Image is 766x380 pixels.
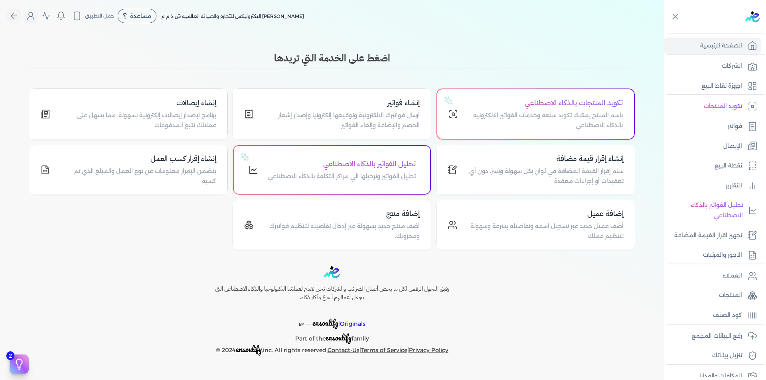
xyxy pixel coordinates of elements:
[664,227,761,244] a: تجهيز اقرار القيمة المضافة
[29,145,228,195] a: إنشاء إقرار كسب العمليتضمن الإقرار معلومات عن نوع العمل والمبلغ الذي تم كسبه
[713,310,742,321] p: كود الصنف
[692,331,742,341] p: رفع البيانات المجمع
[59,153,216,165] h4: إنشاء إقرار كسب العمل
[268,171,416,182] p: تحليل الفواتير وترحيلها الي مراكز التكلفة بالذكاء الاصطناعي
[664,138,761,155] a: الإيصال
[198,308,466,330] p: |
[324,266,340,278] img: logo
[130,13,151,19] span: مساعدة
[664,247,761,264] a: الاجور والمرتبات
[198,285,466,302] h6: رفيق التحول الرقمي لكل ما يخص أعمال الضرائب والشركات نحن نقدم لعملائنا التكنولوجيا والذكاء الاصطن...
[664,37,761,54] a: الصفحة الرئيسية
[674,230,742,241] p: تجهيز اقرار القيمة المضافة
[700,41,742,51] p: الصفحة الرئيسية
[436,88,635,140] a: تكويد المنتجات بالذكاء الاصطناعيباسم المنتج يمكنك تكويد سلعه وخدمات الفواتير الالكترونيه بالذكاء ...
[268,158,416,170] h4: تحليل الفواتير بالذكاء الاصطناعي
[263,110,420,131] p: ارسال فواتيرك الالكترونية وتوقيعها إلكترونيا وإصدار إشعار الخصم والإضافة وإلغاء الفواتير
[664,58,761,75] a: الشركات
[664,268,761,284] a: العملاء
[664,287,761,304] a: المنتجات
[664,118,761,135] a: فواتير
[436,200,635,250] a: إضافة عميلأضف عميل جديد عبر تسجيل اسمه وتفاصيله بسرعة وسهولة لتنظيم عملك
[10,354,29,374] button: 2
[70,9,116,23] button: حمل التطبيق
[664,328,761,345] a: رفع البيانات المجمع
[328,347,359,354] a: Contact-Us
[723,271,742,281] p: العملاء
[233,88,432,140] a: إنشاء فواتيرارسال فواتيرك الالكترونية وتوقيعها إلكترونيا وإصدار إشعار الخصم والإضافة وإلغاء الفواتير
[6,351,14,360] span: 2
[236,343,262,355] span: ensoulify
[715,161,742,171] p: نقطة البيع
[668,200,743,221] p: تحليل الفواتير بالذكاء الاصطناعي
[198,329,466,344] p: Part of the family
[722,61,742,71] p: الشركات
[726,181,742,191] p: التقارير
[701,81,742,91] p: اجهزة نقاط البيع
[745,11,760,22] img: logo
[703,250,742,260] p: الاجور والمرتبات
[263,208,420,220] h4: إضافة منتج
[468,110,623,131] p: باسم المنتج يمكنك تكويد سلعه وخدمات الفواتير الالكترونيه بالذكاء الاصطناعي
[467,221,624,242] p: أضف عميل جديد عبر تسجيل اسمه وتفاصيله بسرعة وسهولة لتنظيم عملك
[467,166,624,187] p: سلم إقرار القيمة المضافة في ثوانٍ بكل سهولة ويسر، دون أي تعقيدات أو إجراءات معقدة
[712,350,742,361] p: تنزيل بياناتك
[233,145,432,195] a: تحليل الفواتير بالذكاء الاصطناعيتحليل الفواتير وترحيلها الي مراكز التكلفة بالذكاء الاصطناعي
[664,197,761,224] a: تحليل الفواتير بالذكاء الاصطناعي
[263,97,420,109] h4: إنشاء فواتير
[467,208,624,220] h4: إضافة عميل
[233,200,432,250] a: إضافة منتجأضف منتج جديد بسهولة عبر إدخال تفاصيله لتنظيم فواتيرك ومخزونك.
[664,307,761,324] a: كود الصنف
[468,97,623,109] h4: تكويد المنتجات بالذكاء الاصطناعي
[59,97,216,109] h4: إنشاء إيصالات
[704,101,742,112] p: تكويد المنتجات
[299,322,304,327] span: BY
[723,141,742,152] p: الإيصال
[361,347,407,354] a: Terms of Service
[306,319,311,325] sup: __
[326,331,351,344] span: ensoulify
[467,153,624,165] h4: إنشاء إقرار قيمة مضافة
[312,317,338,329] span: ensoulify
[161,13,304,19] span: [PERSON_NAME] اليكترونيكس للتجاره والصيانه العالميه ش ذ م م
[664,78,761,95] a: اجهزة نقاط البيع
[263,221,420,242] p: أضف منتج جديد بسهولة عبر إدخال تفاصيله لتنظيم فواتيرك ومخزونك.
[29,88,228,140] a: إنشاء إيصالاتبرنامج لإصدار إيصالات إلكترونية بسهولة، مما يسهل على عملائك تتبع المدفوعات
[409,347,448,354] a: Privacy Policy
[118,9,156,23] div: مساعدة
[664,177,761,194] a: التقارير
[85,12,114,20] span: حمل التطبيق
[728,121,742,132] p: فواتير
[59,110,216,131] p: برنامج لإصدار إيصالات إلكترونية بسهولة، مما يسهل على عملائك تتبع المدفوعات
[719,290,742,301] p: المنتجات
[436,145,635,195] a: إنشاء إقرار قيمة مضافةسلم إقرار القيمة المضافة في ثوانٍ بكل سهولة ويسر، دون أي تعقيدات أو إجراءات...
[198,344,466,356] p: © 2024 ,inc. All rights reserved. | |
[29,51,635,65] h3: اضغط على الخدمة التي تريدها
[340,320,365,327] span: Originals
[664,158,761,174] a: نقطة البيع
[326,335,351,342] a: ensoulify
[59,166,216,187] p: يتضمن الإقرار معلومات عن نوع العمل والمبلغ الذي تم كسبه
[664,347,761,364] a: تنزيل بياناتك
[664,98,761,115] a: تكويد المنتجات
